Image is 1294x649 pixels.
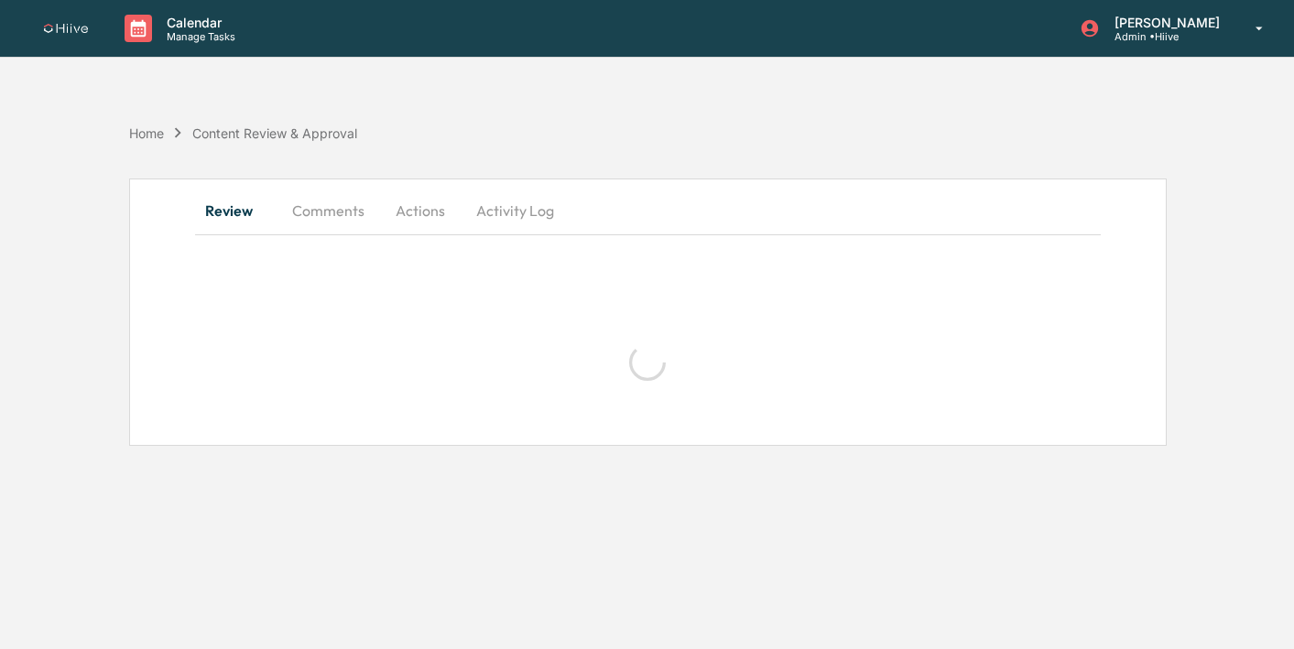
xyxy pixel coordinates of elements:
button: Comments [277,189,379,233]
div: Content Review & Approval [192,125,357,141]
div: secondary tabs example [195,189,1101,233]
p: [PERSON_NAME] [1100,15,1229,30]
button: Activity Log [462,189,569,233]
img: logo [44,24,88,34]
button: Actions [379,189,462,233]
p: Admin • Hiive [1100,30,1229,43]
p: Manage Tasks [152,30,245,43]
p: Calendar [152,15,245,30]
div: Home [129,125,164,141]
button: Review [195,189,277,233]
